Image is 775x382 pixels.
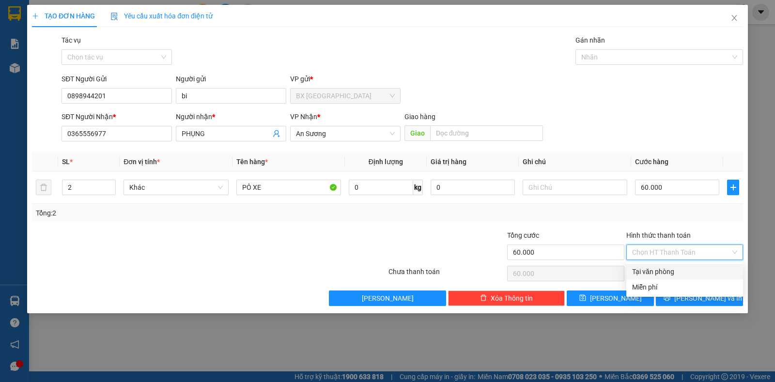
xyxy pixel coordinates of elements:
span: Giao [404,125,430,141]
div: SĐT Người Nhận [62,111,172,122]
input: 0 [431,180,515,195]
div: Người gửi [176,74,286,84]
div: 0976810459 [113,31,197,45]
span: TẠO ĐƠN HÀNG [32,12,95,20]
span: An Sương [296,126,395,141]
span: Khác [129,180,222,195]
button: printer[PERSON_NAME] và In [656,290,743,306]
span: Tên hàng [236,158,268,166]
button: deleteXóa Thông tin [448,290,565,306]
span: Định lượng [369,158,403,166]
div: BX [GEOGRAPHIC_DATA] [8,8,107,31]
button: [PERSON_NAME] [329,290,446,306]
span: BX Tân Châu [296,89,395,103]
span: Giá trị hàng [431,158,466,166]
span: [PERSON_NAME] và In [674,293,742,304]
span: save [579,294,586,302]
span: Cước hàng [635,158,668,166]
span: close [730,14,738,22]
span: Tổng cước [507,231,539,239]
span: kg [413,180,423,195]
span: printer [664,294,670,302]
div: Người nhận [176,111,286,122]
span: [PERSON_NAME] [590,293,642,304]
span: Giao hàng [404,113,435,121]
span: VP Nhận [290,113,317,121]
span: Nhận: [113,9,137,19]
span: Xóa Thông tin [491,293,533,304]
span: SL [62,158,70,166]
div: VP gửi [290,74,401,84]
button: Close [721,5,748,32]
div: SĐT Người Gửi [62,74,172,84]
input: Ghi Chú [523,180,627,195]
span: plus [32,13,39,19]
span: user-add [273,130,280,138]
label: Tác vụ [62,36,81,44]
th: Ghi chú [519,153,631,171]
label: Hình thức thanh toán [626,231,691,239]
input: VD: Bàn, Ghế [236,180,341,195]
input: Dọc đường [430,125,543,141]
div: Miễn phí [632,282,737,292]
span: plus [728,183,739,191]
span: [PERSON_NAME] [362,293,414,304]
div: 30.000 [112,62,198,76]
button: plus [727,180,739,195]
div: 0338545852 [8,43,107,57]
button: save[PERSON_NAME] [567,290,654,306]
button: delete [36,180,51,195]
span: Yêu cầu xuất hóa đơn điện tử [110,12,213,20]
span: Gửi: [8,9,23,19]
div: Tại văn phòng [632,266,737,277]
div: NK VIỆT MỸ [8,31,107,43]
span: CC : [112,65,125,75]
label: Gán nhãn [575,36,605,44]
div: An Sương [113,8,197,20]
div: Chưa thanh toán [387,266,506,283]
span: delete [480,294,487,302]
span: Đơn vị tính [124,158,160,166]
img: icon [110,13,118,20]
div: Tổng: 2 [36,208,300,218]
div: LAB PHÚC HÂN [113,20,197,31]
